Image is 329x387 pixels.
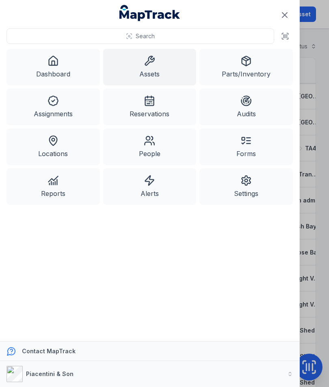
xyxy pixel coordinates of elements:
a: Alerts [103,168,197,205]
a: Audits [199,89,293,125]
a: People [103,128,197,165]
a: MapTrack [119,5,180,21]
a: Reports [6,168,100,205]
strong: Piacentini & Son [26,370,74,377]
a: Dashboard [6,49,100,85]
a: Assets [103,49,197,85]
button: Close navigation [276,7,293,24]
a: Assignments [6,89,100,125]
a: Locations [6,128,100,165]
a: Settings [199,168,293,205]
span: Search [136,32,155,40]
strong: Contact MapTrack [22,348,76,354]
a: Parts/Inventory [199,49,293,85]
a: Forms [199,128,293,165]
button: Search [6,28,274,44]
a: Reservations [103,89,197,125]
